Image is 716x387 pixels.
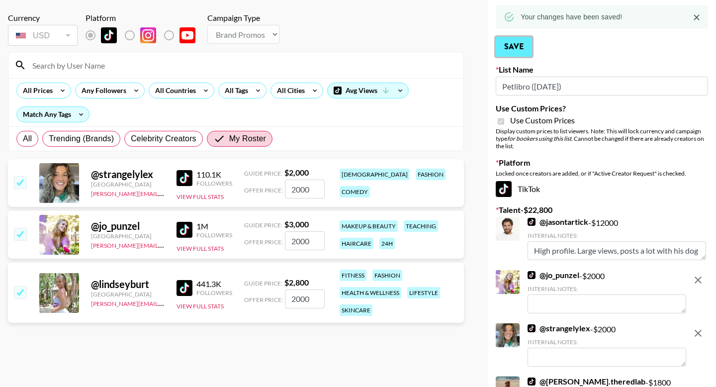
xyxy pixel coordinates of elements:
[177,280,192,296] img: TikTok
[688,323,708,343] button: remove
[10,27,76,44] div: USD
[196,170,232,180] div: 110.1K
[244,280,282,287] span: Guide Price:
[379,238,395,249] div: 24h
[196,279,232,289] div: 441.3K
[219,83,250,98] div: All Tags
[196,180,232,187] div: Followers
[91,240,238,249] a: [PERSON_NAME][EMAIL_ADDRESS][DOMAIN_NAME]
[510,115,575,125] span: Use Custom Prices
[91,181,165,188] div: [GEOGRAPHIC_DATA]
[528,377,645,387] a: @[PERSON_NAME].theredlab
[328,83,408,98] div: Avg Views
[496,158,708,168] label: Platform
[340,270,366,281] div: fitness
[528,217,588,227] a: @jasontartick
[229,133,266,145] span: My Roster
[528,232,706,239] div: Internal Notes:
[8,23,78,48] div: Currency is locked to USD
[528,271,536,279] img: TikTok
[91,220,165,232] div: @ jo_punzel
[91,188,238,197] a: [PERSON_NAME][EMAIL_ADDRESS][DOMAIN_NAME]
[285,180,325,198] input: 2,000
[140,27,156,43] img: Instagram
[271,83,307,98] div: All Cities
[340,220,398,232] div: makeup & beauty
[91,298,238,307] a: [PERSON_NAME][EMAIL_ADDRESS][DOMAIN_NAME]
[340,169,410,180] div: [DEMOGRAPHIC_DATA]
[404,220,438,232] div: teaching
[496,181,708,197] div: TikTok
[528,270,579,280] a: @jo_punzel
[285,231,325,250] input: 3,000
[244,170,282,177] span: Guide Price:
[49,133,114,145] span: Trending (Brands)
[91,168,165,181] div: @ strangelylex
[284,219,309,229] strong: $ 3,000
[528,241,706,260] textarea: High profile. Large views, posts a lot with his dog
[196,221,232,231] div: 1M
[244,238,283,246] span: Offer Price:
[207,13,279,23] div: Campaign Type
[91,232,165,240] div: [GEOGRAPHIC_DATA]
[17,107,89,122] div: Match Any Tags
[131,133,196,145] span: Celebrity Creators
[86,13,203,23] div: Platform
[372,270,402,281] div: fashion
[340,238,373,249] div: haircare
[177,170,192,186] img: TikTok
[285,290,325,308] input: 2,800
[177,245,224,252] button: View Full Stats
[91,290,165,298] div: [GEOGRAPHIC_DATA]
[23,133,32,145] span: All
[149,83,198,98] div: All Countries
[528,323,686,367] div: - $ 2000
[284,278,309,287] strong: $ 2,800
[528,218,536,226] img: TikTok
[177,222,192,238] img: TikTok
[26,57,457,73] input: Search by User Name
[496,181,512,197] img: TikTok
[528,324,536,332] img: TikTok
[8,13,78,23] div: Currency
[528,285,686,292] div: Internal Notes:
[340,287,401,298] div: health & wellness
[196,289,232,296] div: Followers
[340,304,372,316] div: skincare
[340,186,370,197] div: comedy
[528,378,536,386] img: TikTok
[177,302,224,310] button: View Full Stats
[496,170,708,177] div: Locked once creators are added, or if "Active Creator Request" is checked.
[496,205,708,215] label: Talent - $ 22,800
[528,338,686,346] div: Internal Notes:
[177,193,224,200] button: View Full Stats
[528,323,590,333] a: @strangelylex
[496,103,708,113] label: Use Custom Prices?
[86,25,203,46] div: List locked to TikTok.
[496,65,708,75] label: List Name
[407,287,440,298] div: lifestyle
[196,231,232,239] div: Followers
[496,37,532,57] button: Save
[688,270,708,290] button: remove
[244,187,283,194] span: Offer Price:
[496,127,708,150] div: Display custom prices to list viewers. Note: This will lock currency and campaign type . Cannot b...
[528,217,706,260] div: - $ 12000
[507,135,571,142] em: for bookers using this list
[521,8,622,26] div: Your changes have been saved!
[76,83,128,98] div: Any Followers
[91,278,165,290] div: @ lindseyburt
[17,83,55,98] div: All Prices
[244,296,283,303] span: Offer Price:
[689,10,704,25] button: Close
[416,169,446,180] div: fashion
[101,27,117,43] img: TikTok
[244,221,282,229] span: Guide Price:
[284,168,309,177] strong: $ 2,000
[528,270,686,313] div: - $ 2000
[179,27,195,43] img: YouTube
